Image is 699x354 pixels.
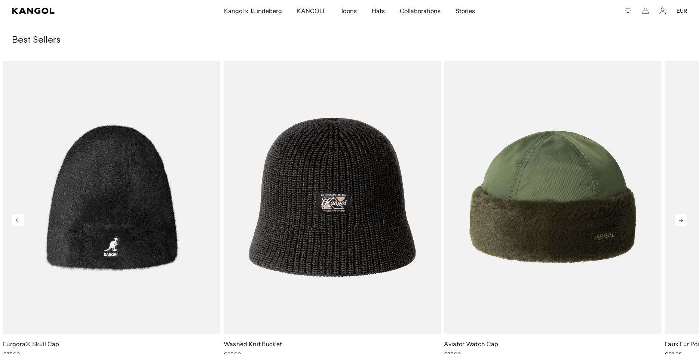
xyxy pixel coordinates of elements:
button: EUR [677,7,687,14]
h3: Best Sellers [12,35,687,46]
img: Washed Knit Bucket [224,61,441,334]
img: Furgora® Skull Cap [3,61,221,334]
img: Aviator Watch Cap [444,61,662,334]
summary: Search here [625,7,632,14]
a: Kangol [12,8,148,14]
a: Furgora® Skull Cap [3,340,59,348]
a: Aviator Watch Cap [444,340,498,348]
a: Account [659,7,666,14]
a: Washed Knit Bucket [224,340,282,348]
button: Cart [642,7,649,14]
